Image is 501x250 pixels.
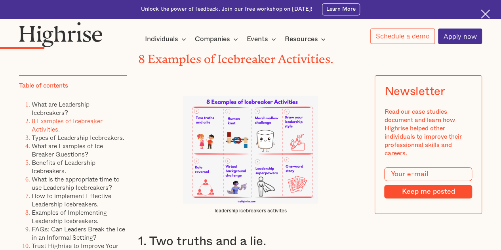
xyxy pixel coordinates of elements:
[284,34,318,44] div: Resources
[32,133,124,142] a: Types of Leadership Icebreakers.
[384,108,472,158] div: Read our case studies document and learn how Highrise helped other individuals to improve their p...
[145,34,178,44] div: Individuals
[384,185,472,198] input: Keep me posted
[145,34,189,44] div: Individuals
[183,96,318,204] img: leadership icebreakers activites
[32,191,111,209] a: How to implement Effective Leadership Icebreakers.
[183,208,318,214] figcaption: leadership icebreakers activites
[19,82,68,90] div: Table of contents
[384,85,445,98] div: Newsletter
[195,34,230,44] div: Companies
[247,34,268,44] div: Events
[438,29,482,44] a: Apply now
[481,10,490,19] img: Cross icon
[370,29,435,44] a: Schedule a demo
[138,234,363,249] h3: 1. Two truths and a lie.
[284,34,328,44] div: Resources
[138,50,363,63] h2: 8 Examples of Icebreaker Activities.
[195,34,240,44] div: Companies
[32,174,120,192] a: What is the appropriate time to use Leadership Icebreakers?
[32,141,103,159] a: What are Examples of Ice Breaker Questions?
[322,3,360,15] a: Learn More
[384,167,472,181] input: Your e-mail
[32,99,90,117] a: What are Leadership Icebreakers?
[32,116,103,134] a: 8 Examples of Icebreaker Activities.
[247,34,278,44] div: Events
[32,208,107,225] a: Examples of Implementing Leadership Icebreakers.
[141,6,313,13] div: Unlock the power of feedback. Join our free workshop on [DATE]!
[32,158,95,176] a: Benefits of Leadership Icebreakers.
[19,22,103,47] img: Highrise logo
[32,224,125,242] a: FAQs: Can Leaders Break the Ice in an Informal Setting?
[384,167,472,198] form: Modal Form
